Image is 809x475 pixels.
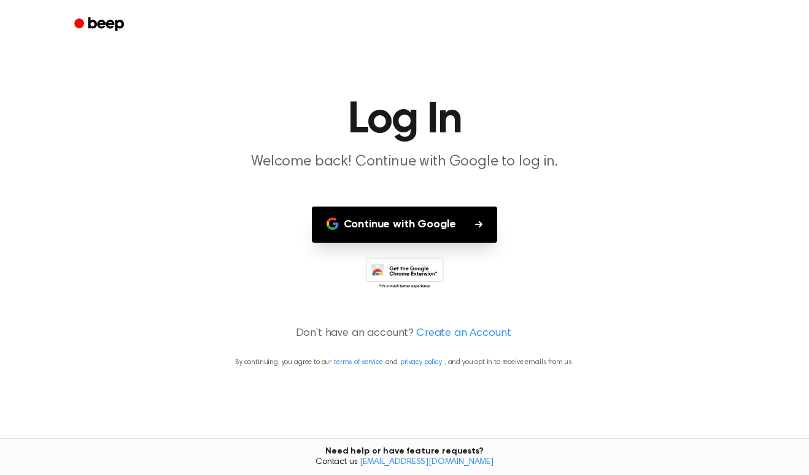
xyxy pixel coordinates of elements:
a: [EMAIL_ADDRESS][DOMAIN_NAME] [360,458,494,466]
p: Don’t have an account? [15,325,794,342]
a: Create an Account [416,325,511,342]
p: By continuing, you agree to our and , and you opt in to receive emails from us. [15,357,794,368]
p: Welcome back! Continue with Google to log in. [169,152,640,172]
a: terms of service [334,359,382,366]
a: Beep [66,13,135,37]
button: Continue with Google [312,207,498,243]
a: privacy policy [400,359,442,366]
h1: Log In [90,98,719,142]
span: Contact us [7,457,802,468]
